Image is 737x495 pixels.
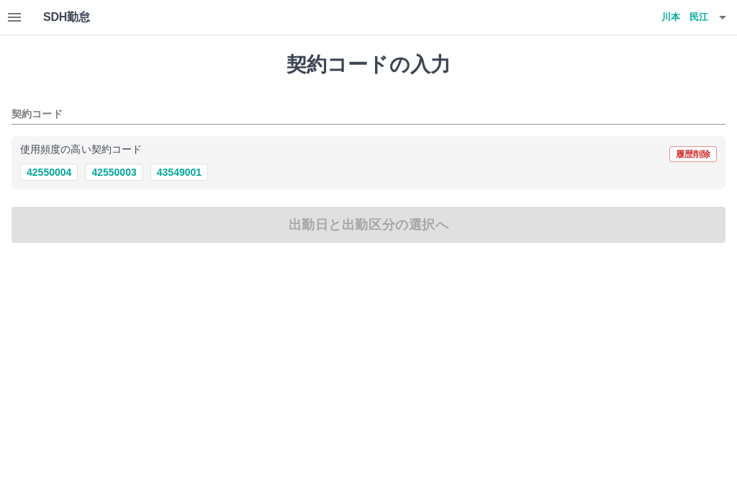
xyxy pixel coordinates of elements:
[85,164,143,181] button: 42550003
[20,164,78,181] button: 42550004
[12,53,725,77] h1: 契約コードの入力
[150,164,208,181] button: 43549001
[20,145,142,155] p: 使用頻度の高い契約コード
[669,146,717,162] button: 履歴削除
